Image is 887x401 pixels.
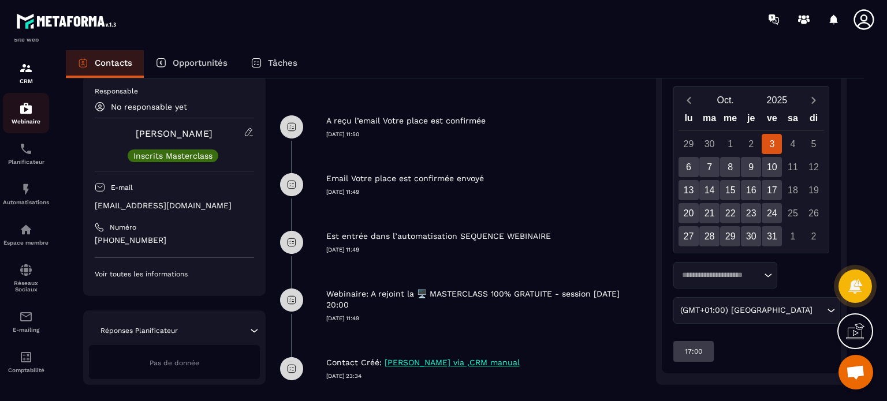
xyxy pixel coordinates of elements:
p: Automatisations [3,199,49,205]
span: Pas de donnée [150,359,199,367]
div: 30 [699,134,720,154]
div: 1 [720,134,740,154]
div: 29 [720,226,740,246]
div: lu [678,110,699,130]
div: 25 [782,203,803,223]
p: Voir toutes les informations [95,269,254,279]
button: Open months overlay [700,90,751,110]
div: 11 [782,157,803,177]
a: social-networksocial-networkRéseaux Sociaux [3,254,49,301]
p: Comptabilité [3,367,49,373]
img: email [19,310,33,324]
a: formationformationCRM [3,53,49,93]
p: E-mailing [3,327,49,333]
div: 26 [803,203,823,223]
div: 15 [720,180,740,200]
img: formation [19,61,33,75]
div: 31 [762,226,782,246]
div: 27 [679,226,699,246]
p: [DATE] 11:49 [326,188,644,196]
a: schedulerschedulerPlanificateur [3,133,49,174]
p: Webinaire: A rejoint la 🖥️ MASTERCLASS 100% GRATUITE - session [DATE] 20:00 [326,288,642,310]
div: 2 [803,226,823,246]
a: automationsautomationsWebinaire [3,93,49,133]
div: 9 [741,157,761,177]
div: 18 [782,180,803,200]
div: 1 [782,226,803,246]
p: Webinaire [3,118,49,125]
p: Email Votre place est confirmée envoyé [326,173,484,184]
div: 16 [741,180,761,200]
img: logo [16,10,120,32]
div: 12 [803,157,823,177]
a: [PERSON_NAME] [136,128,213,139]
p: CRM [3,78,49,84]
p: Réponses Planificateur [100,326,178,335]
div: Calendar days [679,134,825,246]
span: (GMT+01:00) [GEOGRAPHIC_DATA] [678,304,815,317]
button: Previous month [679,92,700,108]
p: Espace membre [3,239,49,246]
div: 8 [720,157,740,177]
div: 5 [803,134,823,154]
div: Calendar wrapper [679,110,825,246]
button: Next month [803,92,824,108]
p: 17:00 [685,347,702,356]
a: Tâches [239,50,309,78]
a: accountantaccountantComptabilité [3,342,49,382]
div: 24 [762,203,782,223]
div: 2 [741,134,761,154]
p: [DATE] 11:49 [326,314,644,323]
p: Inscrits Masterclass [133,152,213,160]
div: 19 [803,180,823,200]
img: social-network [19,263,33,277]
img: accountant [19,350,33,364]
img: automations [19,223,33,237]
div: 3 [762,134,782,154]
div: 22 [720,203,740,223]
div: Search for option [673,262,777,288]
div: 20 [679,203,699,223]
p: Contacts [95,58,132,68]
p: [DATE] 23:34 [326,372,644,380]
div: 30 [741,226,761,246]
img: automations [19,102,33,115]
p: Numéro [110,223,136,232]
input: Search for option [678,269,761,281]
p: Contact Créé: [326,357,382,368]
p: Réseaux Sociaux [3,280,49,293]
input: Search for option [815,304,824,317]
p: Opportunités [173,58,228,68]
div: 10 [762,157,782,177]
p: Tâches [268,58,297,68]
div: 14 [699,180,720,200]
div: 29 [679,134,699,154]
div: 13 [679,180,699,200]
div: Ouvrir le chat [838,355,873,389]
div: me [720,110,741,130]
div: 7 [699,157,720,177]
div: sa [782,110,803,130]
div: 21 [699,203,720,223]
button: Open years overlay [751,90,803,110]
div: ma [699,110,720,130]
img: scheduler [19,142,33,156]
div: 23 [741,203,761,223]
p: A reçu l’email Votre place est confirmée [326,115,486,126]
p: [PERSON_NAME] via ,CRM manual [385,357,520,368]
p: [PHONE_NUMBER] [95,235,254,246]
img: automations [19,182,33,196]
a: automationsautomationsEspace membre [3,214,49,254]
div: je [741,110,762,130]
a: automationsautomationsAutomatisations [3,174,49,214]
div: 6 [679,157,699,177]
p: Responsable [95,87,254,96]
a: Opportunités [144,50,239,78]
p: E-mail [111,183,133,192]
p: [DATE] 11:50 [326,130,644,138]
div: Search for option [673,297,840,324]
div: 4 [782,134,803,154]
p: No responsable yet [111,102,187,111]
div: 17 [762,180,782,200]
div: ve [762,110,782,130]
